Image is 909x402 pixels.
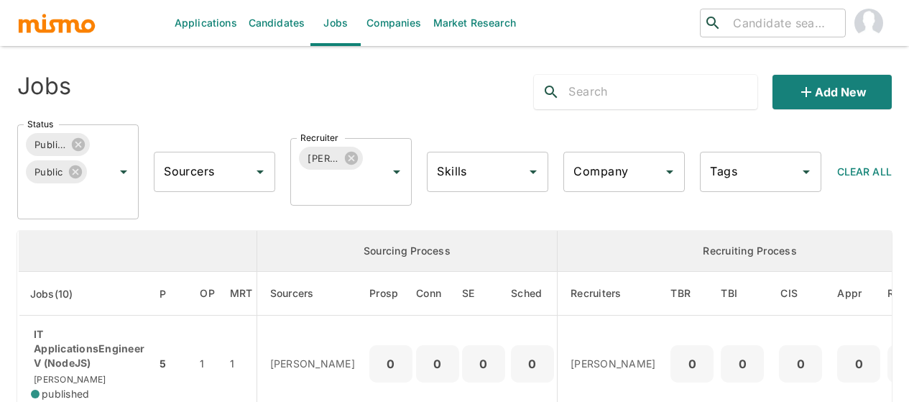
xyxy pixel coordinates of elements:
span: Jobs(10) [30,285,92,303]
th: Sourcing Process [257,231,558,272]
input: Search [568,81,757,104]
th: Sourcers [257,272,369,316]
p: 0 [517,354,548,374]
span: Public [26,164,72,181]
th: Market Research Total [226,272,257,316]
th: Sched [508,272,558,316]
p: [PERSON_NAME] [571,357,655,371]
p: 0 [785,354,816,374]
p: 0 [468,354,499,374]
button: Open [523,162,543,182]
th: Approved [834,272,884,316]
p: 0 [422,354,453,374]
p: IT ApplicationsEngineer V (NodeJS) [31,327,144,370]
span: published [42,387,89,401]
button: Open [660,162,680,182]
p: 0 [676,354,708,374]
span: Clear All [837,165,892,178]
button: Open [796,162,816,182]
button: Open [387,162,407,182]
button: Add new [772,75,892,109]
span: Published [26,137,75,153]
th: To Be Interviewed [717,272,767,316]
th: Sent Emails [459,272,508,316]
th: Prospects [369,272,416,316]
div: Public [26,160,87,183]
p: 0 [375,354,407,374]
th: Priority [156,272,188,316]
span: [PERSON_NAME] [31,374,106,385]
th: Client Interview Scheduled [767,272,834,316]
div: [PERSON_NAME] [299,147,363,170]
button: Open [250,162,270,182]
img: logo [17,12,96,34]
img: Maia Reyes [854,9,883,37]
h4: Jobs [17,72,71,101]
th: Recruiters [558,272,668,316]
p: [PERSON_NAME] [270,357,359,371]
th: To Be Reviewed [667,272,717,316]
button: search [534,75,568,109]
span: [PERSON_NAME] [299,150,348,167]
input: Candidate search [727,13,839,33]
span: P [160,285,185,303]
th: Connections [416,272,459,316]
th: Open Positions [188,272,226,316]
label: Recruiter [300,132,338,144]
p: 0 [843,354,875,374]
button: Open [114,162,134,182]
label: Status [27,118,53,130]
div: Published [26,133,90,156]
p: 0 [726,354,758,374]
